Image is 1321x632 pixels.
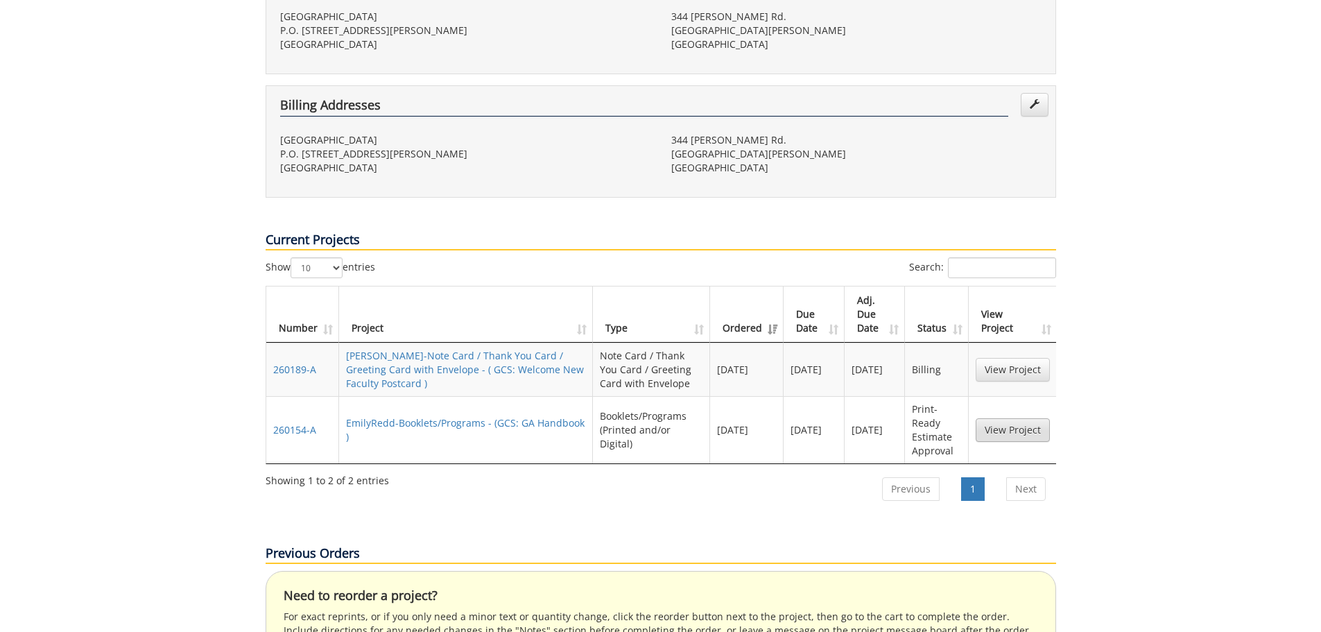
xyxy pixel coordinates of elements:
[671,37,1042,51] p: [GEOGRAPHIC_DATA]
[273,363,316,376] a: 260189-A
[905,343,968,396] td: Billing
[710,343,784,396] td: [DATE]
[346,349,584,390] a: [PERSON_NAME]-Note Card / Thank You Card / Greeting Card with Envelope - ( GCS: Welcome New Facul...
[671,147,1042,161] p: [GEOGRAPHIC_DATA][PERSON_NAME]
[593,343,710,396] td: Note Card / Thank You Card / Greeting Card with Envelope
[284,589,1038,603] h4: Need to reorder a project?
[280,133,650,147] p: [GEOGRAPHIC_DATA]
[280,99,1008,117] h4: Billing Addresses
[882,477,940,501] a: Previous
[346,416,585,443] a: EmilyRedd-Booklets/Programs - (GCS: GA Handbook )
[976,358,1050,382] a: View Project
[671,10,1042,24] p: 344 [PERSON_NAME] Rd.
[784,287,845,343] th: Due Date: activate to sort column ascending
[280,10,650,24] p: [GEOGRAPHIC_DATA]
[976,418,1050,442] a: View Project
[339,287,594,343] th: Project: activate to sort column ascending
[784,396,845,463] td: [DATE]
[845,343,906,396] td: [DATE]
[710,287,784,343] th: Ordered: activate to sort column ascending
[845,287,906,343] th: Adj. Due Date: activate to sort column ascending
[280,24,650,37] p: P.O. [STREET_ADDRESS][PERSON_NAME]
[266,231,1056,250] p: Current Projects
[1006,477,1046,501] a: Next
[710,396,784,463] td: [DATE]
[671,161,1042,175] p: [GEOGRAPHIC_DATA]
[291,257,343,278] select: Showentries
[671,133,1042,147] p: 344 [PERSON_NAME] Rd.
[1021,93,1048,117] a: Edit Addresses
[969,287,1057,343] th: View Project: activate to sort column ascending
[280,147,650,161] p: P.O. [STREET_ADDRESS][PERSON_NAME]
[266,287,339,343] th: Number: activate to sort column ascending
[784,343,845,396] td: [DATE]
[273,423,316,436] a: 260154-A
[593,287,710,343] th: Type: activate to sort column ascending
[905,396,968,463] td: Print-Ready Estimate Approval
[948,257,1056,278] input: Search:
[671,24,1042,37] p: [GEOGRAPHIC_DATA][PERSON_NAME]
[280,161,650,175] p: [GEOGRAPHIC_DATA]
[266,257,375,278] label: Show entries
[266,468,389,488] div: Showing 1 to 2 of 2 entries
[266,545,1056,564] p: Previous Orders
[905,287,968,343] th: Status: activate to sort column ascending
[280,37,650,51] p: [GEOGRAPHIC_DATA]
[845,396,906,463] td: [DATE]
[593,396,710,463] td: Booklets/Programs (Printed and/or Digital)
[961,477,985,501] a: 1
[909,257,1056,278] label: Search:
